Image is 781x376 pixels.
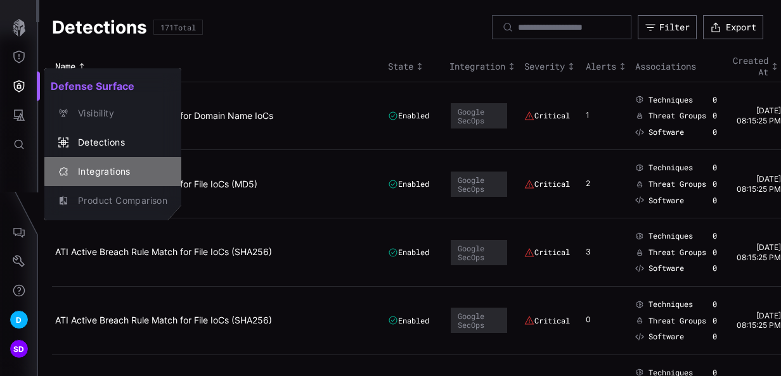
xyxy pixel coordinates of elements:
[44,128,181,157] button: Detections
[44,99,181,128] button: Visibility
[72,106,167,122] div: Visibility
[44,157,181,186] button: Integrations
[44,186,181,215] button: Product Comparison
[72,135,167,151] div: Detections
[72,193,167,209] div: Product Comparison
[72,164,167,180] div: Integrations
[44,73,181,99] h2: Defense Surface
